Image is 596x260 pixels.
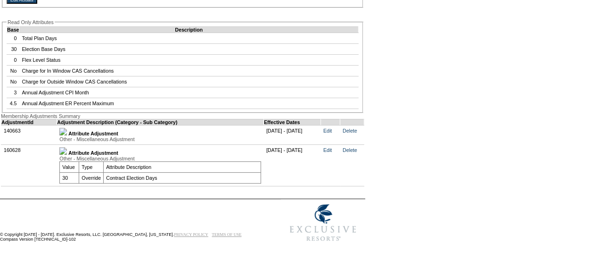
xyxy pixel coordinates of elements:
img: b_plus.gif [59,128,67,135]
td: [DATE] - [DATE] [264,144,321,186]
td: Attribute Description [104,161,261,172]
td: Effective Dates [264,119,321,125]
td: 4.5 [7,98,19,109]
td: [DATE] - [DATE] [264,125,321,144]
b: Attribute Adjustment [68,131,118,136]
td: 0 [7,55,19,66]
td: AdjustmentId [1,119,57,125]
td: Override [79,172,104,183]
img: Exclusive Resorts [281,199,365,246]
a: Edit [323,128,332,134]
td: 0 [7,33,19,44]
td: No [7,76,19,87]
td: Description [19,27,359,33]
div: Other - Miscellaneous Adjustment [59,136,261,142]
td: Charge for Outside Window CAS Cancellations [19,76,359,87]
td: 30 [7,44,19,55]
td: Value [60,161,79,172]
a: PRIVACY POLICY [174,232,208,237]
td: Charge for In Window CAS Cancellations [19,66,359,76]
td: Type [79,161,104,172]
td: Annual Adjustment ER Percent Maximum [19,98,359,109]
td: Contract Election Days [104,172,261,183]
div: Other - Miscellaneous Adjustment [59,156,261,161]
b: Attribute Adjustment [68,150,118,156]
div: Membership Adjustments Summary [1,113,364,119]
td: 160628 [1,144,57,186]
td: No [7,66,19,76]
td: Total Plan Days [19,33,359,44]
td: Adjustment Description (Category - Sub Category) [57,119,264,125]
td: Annual Adjustment CPI Month [19,87,359,98]
td: Base [7,27,19,33]
td: 140663 [1,125,57,144]
td: 30 [60,172,79,183]
a: TERMS OF USE [212,232,242,237]
td: 3 [7,87,19,98]
a: Delete [343,147,357,153]
legend: Read Only Attributes [7,19,55,25]
img: b_minus.gif [59,147,67,155]
td: Election Base Days [19,44,359,55]
a: Edit [323,147,332,153]
td: Flex Level Status [19,55,359,66]
a: Delete [343,128,357,134]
